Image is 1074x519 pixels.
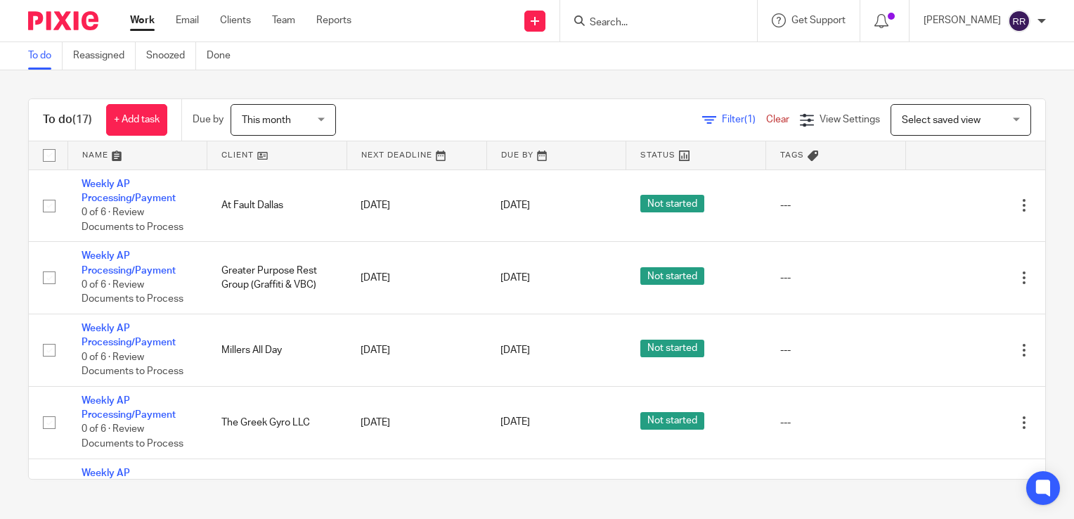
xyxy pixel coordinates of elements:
[780,151,804,159] span: Tags
[146,42,196,70] a: Snoozed
[500,418,530,428] span: [DATE]
[82,207,183,232] span: 0 of 6 · Review Documents to Process
[820,115,880,124] span: View Settings
[640,267,704,285] span: Not started
[347,242,486,314] td: [DATE]
[640,195,704,212] span: Not started
[207,386,347,459] td: The Greek Gyro LLC
[82,425,183,449] span: 0 of 6 · Review Documents to Process
[43,113,92,127] h1: To do
[316,13,351,27] a: Reports
[82,468,176,492] a: Weekly AP Processing/Payment
[791,15,846,25] span: Get Support
[207,169,347,242] td: At Fault Dallas
[28,11,98,30] img: Pixie
[207,314,347,387] td: Millers All Day
[28,42,63,70] a: To do
[207,42,241,70] a: Done
[640,340,704,357] span: Not started
[766,115,789,124] a: Clear
[220,13,251,27] a: Clients
[744,115,756,124] span: (1)
[924,13,1001,27] p: [PERSON_NAME]
[780,271,892,285] div: ---
[242,115,291,125] span: This month
[207,242,347,314] td: Greater Purpose Rest Group (Graffiti & VBC)
[73,42,136,70] a: Reassigned
[722,115,766,124] span: Filter
[82,396,176,420] a: Weekly AP Processing/Payment
[193,113,224,127] p: Due by
[500,273,530,283] span: [DATE]
[347,386,486,459] td: [DATE]
[72,114,92,125] span: (17)
[347,169,486,242] td: [DATE]
[500,200,530,210] span: [DATE]
[1008,10,1030,32] img: svg%3E
[902,115,981,125] span: Select saved view
[82,280,183,305] span: 0 of 6 · Review Documents to Process
[272,13,295,27] a: Team
[780,343,892,357] div: ---
[82,179,176,203] a: Weekly AP Processing/Payment
[82,251,176,275] a: Weekly AP Processing/Payment
[500,345,530,355] span: [DATE]
[780,416,892,430] div: ---
[347,314,486,387] td: [DATE]
[82,323,176,347] a: Weekly AP Processing/Payment
[176,13,199,27] a: Email
[640,412,704,430] span: Not started
[780,198,892,212] div: ---
[130,13,155,27] a: Work
[82,352,183,377] span: 0 of 6 · Review Documents to Process
[106,104,167,136] a: + Add task
[588,17,715,30] input: Search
